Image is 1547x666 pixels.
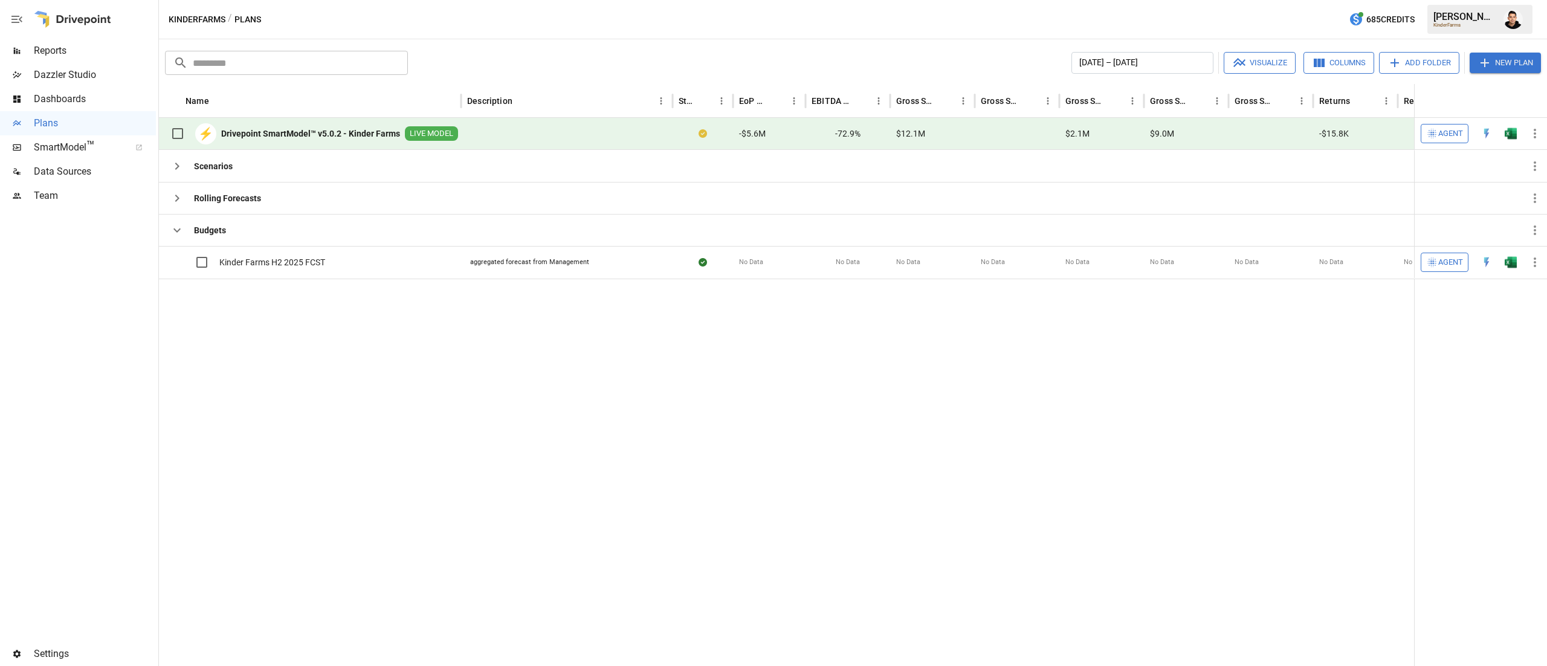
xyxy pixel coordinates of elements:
span: Dazzler Studio [34,68,156,82]
div: aggregated forecast from Management [470,257,589,267]
span: No Data [836,257,860,267]
span: No Data [1235,257,1259,267]
div: Open in Quick Edit [1481,128,1493,140]
button: KinderFarms [169,12,225,27]
button: Sort [514,92,531,109]
button: Gross Sales column menu [955,92,972,109]
button: 685Credits [1344,8,1419,31]
img: quick-edit-flash.b8aec18c.svg [1481,256,1493,268]
span: Settings [34,647,156,661]
span: No Data [896,257,920,267]
button: Sort [938,92,955,109]
button: Sort [1530,92,1547,109]
button: Sort [696,92,713,109]
span: Dashboards [34,92,156,106]
span: ™ [86,138,95,154]
div: [PERSON_NAME] [1433,11,1496,22]
button: Sort [210,92,227,109]
b: Scenarios [194,160,233,172]
button: Status column menu [713,92,730,109]
div: ⚡ [195,123,216,144]
div: EBITDA Margin [812,96,852,106]
span: 685 Credits [1366,12,1415,27]
span: Data Sources [34,164,156,179]
div: Open in Excel [1505,256,1517,268]
div: Open in Excel [1505,128,1517,140]
button: Sort [1022,92,1039,109]
button: Description column menu [653,92,670,109]
b: Budgets [194,224,226,236]
span: LIVE MODEL [405,128,458,140]
span: -72.9% [835,128,861,140]
span: $9.0M [1150,128,1174,140]
button: Sort [1192,92,1209,109]
button: Sort [1351,92,1368,109]
button: EBITDA Margin column menu [870,92,887,109]
button: Gross Sales: Wholesale column menu [1209,92,1226,109]
span: -$15.8K [1319,128,1349,140]
div: Description [467,96,512,106]
span: Kinder Farms H2 2025 FCST [219,256,325,268]
span: No Data [981,257,1005,267]
div: Returns: DTC Online [1404,96,1444,106]
div: KinderFarms [1433,22,1496,28]
button: Agent [1421,124,1468,143]
div: Gross Sales: Wholesale [1150,96,1190,106]
div: Gross Sales [896,96,937,106]
button: EoP Cash column menu [786,92,803,109]
div: Sync complete [699,256,707,268]
div: EoP Cash [739,96,767,106]
div: Gross Sales: DTC Online [981,96,1021,106]
div: Your plan has changes in Excel that are not reflected in the Drivepoint Data Warehouse, select "S... [699,128,707,140]
button: Sort [769,92,786,109]
div: Returns [1319,96,1350,106]
span: Agent [1438,256,1463,270]
img: quick-edit-flash.b8aec18c.svg [1481,128,1493,140]
button: Sort [1107,92,1124,109]
button: Add Folder [1379,52,1459,74]
b: Drivepoint SmartModel™ v5.0.2 - Kinder Farms [221,128,400,140]
div: Status [679,96,695,106]
button: [DATE] – [DATE] [1071,52,1213,74]
span: -$5.6M [739,128,766,140]
button: Columns [1303,52,1374,74]
button: Sort [1276,92,1293,109]
span: Reports [34,44,156,58]
span: $12.1M [896,128,925,140]
span: SmartModel [34,140,122,155]
div: Gross Sales: Retail [1235,96,1275,106]
span: Plans [34,116,156,131]
button: Gross Sales: Retail column menu [1293,92,1310,109]
button: Francisco Sanchez [1496,2,1530,36]
div: / [228,12,232,27]
span: Agent [1438,127,1463,141]
button: Sort [853,92,870,109]
span: Team [34,189,156,203]
div: Open in Quick Edit [1481,256,1493,268]
button: Visualize [1224,52,1296,74]
b: Rolling Forecasts [194,192,261,204]
button: Gross Sales: DTC Online column menu [1039,92,1056,109]
span: No Data [739,257,763,267]
span: No Data [1319,257,1343,267]
span: No Data [1150,257,1174,267]
span: $2.1M [1065,128,1090,140]
button: Gross Sales: Marketplace column menu [1124,92,1141,109]
button: Agent [1421,253,1468,272]
span: No Data [1065,257,1090,267]
img: Francisco Sanchez [1503,10,1523,29]
span: No Data [1404,257,1428,267]
img: g5qfjXmAAAAABJRU5ErkJggg== [1505,128,1517,140]
button: Returns column menu [1378,92,1395,109]
img: g5qfjXmAAAAABJRU5ErkJggg== [1505,256,1517,268]
button: New Plan [1470,53,1541,73]
div: Gross Sales: Marketplace [1065,96,1106,106]
div: Name [186,96,209,106]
